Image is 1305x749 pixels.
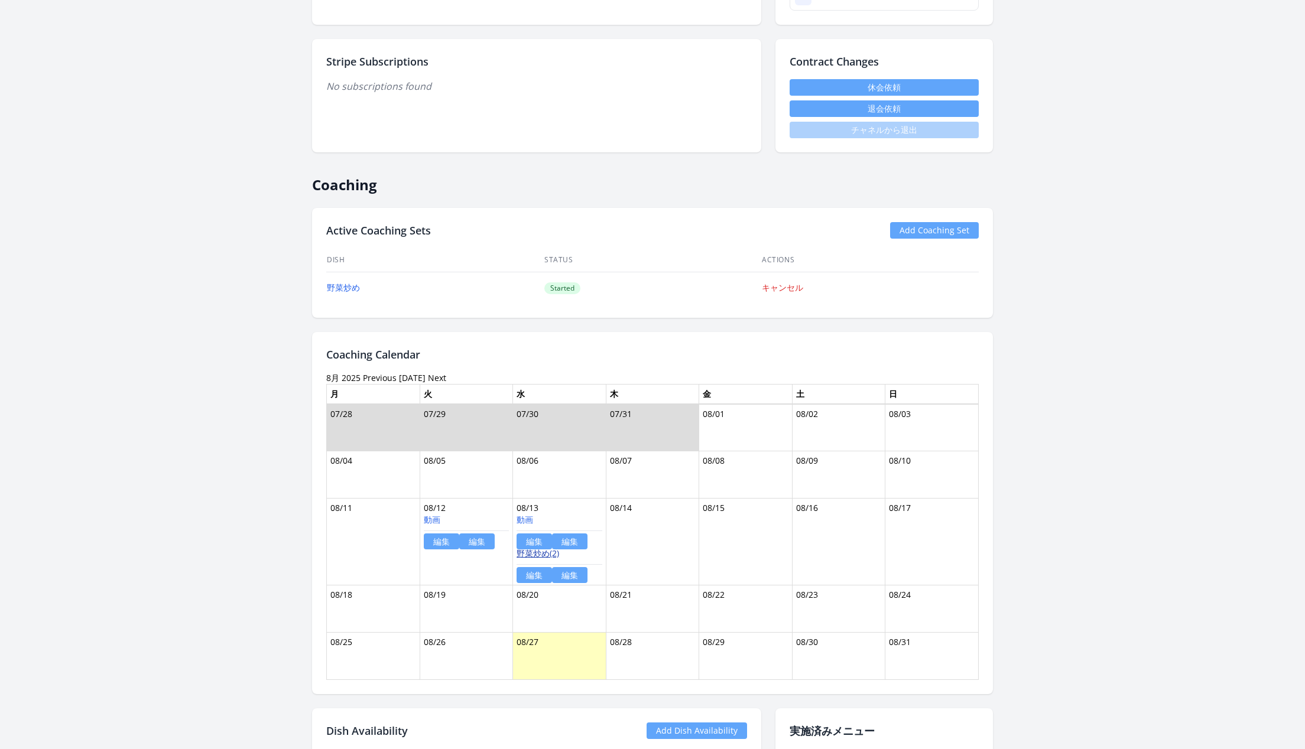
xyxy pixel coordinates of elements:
th: 木 [606,384,699,404]
button: 退会依頼 [790,100,979,117]
td: 08/29 [699,633,793,680]
h2: Dish Availability [326,722,408,739]
a: キャンセル [762,282,803,293]
td: 07/30 [513,404,606,451]
td: 08/27 [513,633,606,680]
h2: Active Coaching Sets [326,222,431,239]
td: 08/03 [885,404,979,451]
td: 08/08 [699,451,793,499]
td: 08/30 [792,633,885,680]
td: 08/23 [792,585,885,633]
td: 08/22 [699,585,793,633]
a: 動画 [424,514,440,525]
h2: Contract Changes [790,53,979,70]
td: 08/11 [327,499,420,585]
td: 07/31 [606,404,699,451]
h2: Coaching Calendar [326,346,979,363]
a: [DATE] [399,372,426,383]
th: 土 [792,384,885,404]
td: 08/13 [513,499,606,585]
th: 金 [699,384,793,404]
td: 08/26 [420,633,513,680]
td: 08/31 [885,633,979,680]
h2: 実施済みメニュー [790,722,979,739]
td: 08/07 [606,451,699,499]
a: 動画 [517,514,533,525]
a: 野菜炒め(2) [517,548,559,559]
a: Next [428,372,446,383]
td: 08/18 [327,585,420,633]
th: 月 [327,384,420,404]
th: Actions [761,248,979,272]
th: 日 [885,384,979,404]
td: 08/12 [420,499,513,585]
a: 編集 [552,533,587,549]
td: 08/10 [885,451,979,499]
td: 08/04 [327,451,420,499]
th: 水 [513,384,606,404]
td: 08/19 [420,585,513,633]
a: Add Dish Availability [647,722,747,739]
td: 08/24 [885,585,979,633]
td: 08/01 [699,404,793,451]
th: Dish [326,248,544,272]
span: チャネルから退出 [790,122,979,138]
td: 08/17 [885,499,979,585]
a: Add Coaching Set [890,222,979,239]
td: 08/20 [513,585,606,633]
h2: Coaching [312,167,993,194]
th: 火 [420,384,513,404]
a: 休会依頼 [790,79,979,96]
a: 編集 [552,567,587,583]
a: 野菜炒め [327,282,360,293]
a: Previous [363,372,397,383]
h2: Stripe Subscriptions [326,53,747,70]
td: 08/05 [420,451,513,499]
span: Started [544,282,580,294]
td: 07/29 [420,404,513,451]
a: 編集 [517,533,552,549]
td: 08/15 [699,499,793,585]
td: 08/28 [606,633,699,680]
td: 08/21 [606,585,699,633]
td: 08/09 [792,451,885,499]
time: 8月 2025 [326,372,361,383]
td: 08/14 [606,499,699,585]
p: No subscriptions found [326,79,747,93]
td: 08/16 [792,499,885,585]
td: 08/25 [327,633,420,680]
a: 編集 [517,567,552,583]
td: 07/28 [327,404,420,451]
a: 編集 [424,533,459,549]
th: Status [544,248,761,272]
td: 08/02 [792,404,885,451]
a: 編集 [459,533,495,549]
td: 08/06 [513,451,606,499]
